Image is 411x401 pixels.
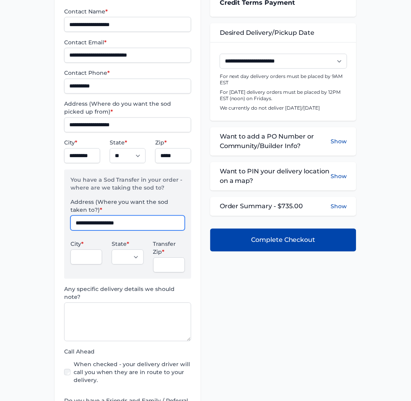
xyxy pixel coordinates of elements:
p: We currently do not deliver [DATE]/[DATE] [220,105,347,112]
button: Complete Checkout [210,229,356,252]
label: Contact Email [64,38,191,46]
label: City [70,240,102,248]
label: State [110,139,146,147]
span: Want to PIN your delivery location on a map? [220,167,331,186]
label: Address (Where do you want the sod picked up from) [64,100,191,116]
button: Show [331,203,347,211]
label: Address (Where you want the sod taken to?) [70,198,185,214]
span: Complete Checkout [251,236,316,245]
p: For [DATE] delivery orders must be placed by 12PM EST (noon) on Fridays. [220,89,347,102]
span: Order Summary - $735.00 [220,202,303,211]
label: Call Ahead [64,348,191,356]
label: When checked - your delivery driver will call you when they are in route to your delivery. [74,361,191,384]
span: Want to add a PO Number or Community/Builder Info? [220,132,331,151]
label: Transfer Zip [153,240,185,256]
label: Zip [155,139,191,147]
button: Show [331,167,347,186]
label: Contact Phone [64,69,191,77]
p: For next day delivery orders must be placed by 9AM EST [220,74,347,86]
label: Contact Name [64,8,191,15]
label: City [64,139,100,147]
button: Show [331,132,347,151]
label: Any specific delivery details we should note? [64,285,191,301]
p: You have a Sod Transfer in your order - where are we taking the sod to? [70,176,185,198]
div: Desired Delivery/Pickup Date [210,23,356,42]
label: State [112,240,143,248]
